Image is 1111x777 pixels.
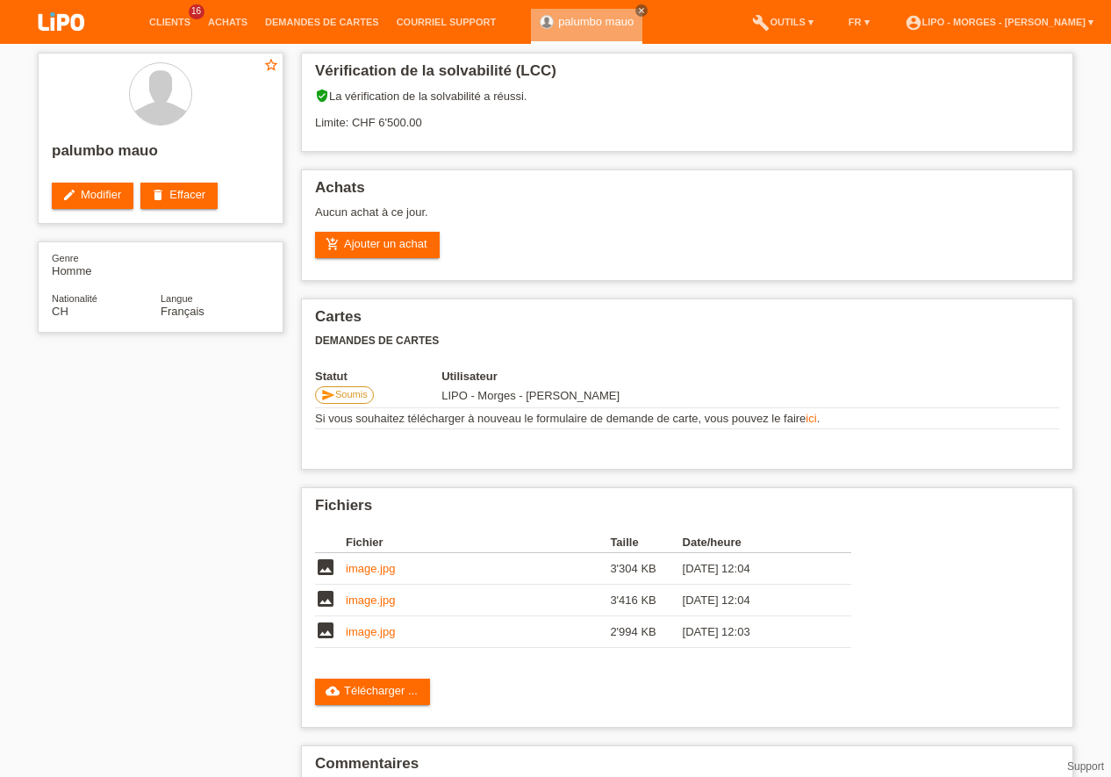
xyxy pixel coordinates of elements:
h2: palumbo mauo [52,142,269,169]
a: buildOutils ▾ [743,17,821,27]
i: star_border [263,57,279,73]
td: [DATE] 12:04 [683,585,827,616]
a: Courriel Support [388,17,505,27]
td: 3'304 KB [610,553,682,585]
a: FR ▾ [840,17,878,27]
a: Clients [140,17,199,27]
i: image [315,588,336,609]
h3: Demandes de cartes [315,335,1059,348]
span: 16 [189,4,204,19]
th: Date/heure [683,532,827,553]
a: image.jpg [346,562,395,575]
span: Soumis [335,389,368,399]
a: deleteEffacer [140,183,218,209]
td: [DATE] 12:03 [683,616,827,648]
span: Français [161,305,204,318]
span: Suisse [52,305,68,318]
a: add_shopping_cartAjouter un achat [315,232,440,258]
span: Langue [161,293,193,304]
div: La vérification de la solvabilité a réussi. Limite: CHF 6'500.00 [315,89,1059,142]
a: ici [806,412,816,425]
a: Achats [199,17,256,27]
td: Si vous souhaitez télécharger à nouveau le formulaire de demande de carte, vous pouvez le faire . [315,408,1059,429]
td: [DATE] 12:04 [683,553,827,585]
a: close [635,4,648,17]
span: Genre [52,253,79,263]
a: account_circleLIPO - Morges - [PERSON_NAME] ▾ [896,17,1102,27]
i: build [752,14,770,32]
i: verified_user [315,89,329,103]
h2: Vérification de la solvabilité (LCC) [315,62,1059,89]
i: add_shopping_cart [326,237,340,251]
a: star_border [263,57,279,76]
h2: Cartes [315,308,1059,335]
a: cloud_uploadTélécharger ... [315,679,430,705]
i: account_circle [905,14,922,32]
td: 2'994 KB [610,616,682,648]
th: Taille [610,532,682,553]
div: Homme [52,251,161,277]
td: 3'416 KB [610,585,682,616]
i: cloud_upload [326,684,340,698]
a: image.jpg [346,625,395,638]
a: LIPO pay [18,36,105,49]
th: Fichier [346,532,610,553]
h2: Fichiers [315,497,1059,523]
i: delete [151,188,165,202]
i: image [315,557,336,578]
a: Support [1067,760,1104,773]
span: Nationalité [52,293,97,304]
i: close [637,6,646,15]
a: image.jpg [346,594,395,607]
div: Aucun achat à ce jour. [315,205,1059,232]
i: image [315,620,336,641]
a: palumbo mauo [558,15,634,28]
h2: Achats [315,179,1059,205]
span: 26.08.2025 [441,389,620,402]
a: editModifier [52,183,133,209]
th: Utilisateur [441,370,739,383]
th: Statut [315,370,441,383]
i: send [321,388,335,402]
i: edit [62,188,76,202]
a: Demandes de cartes [256,17,388,27]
